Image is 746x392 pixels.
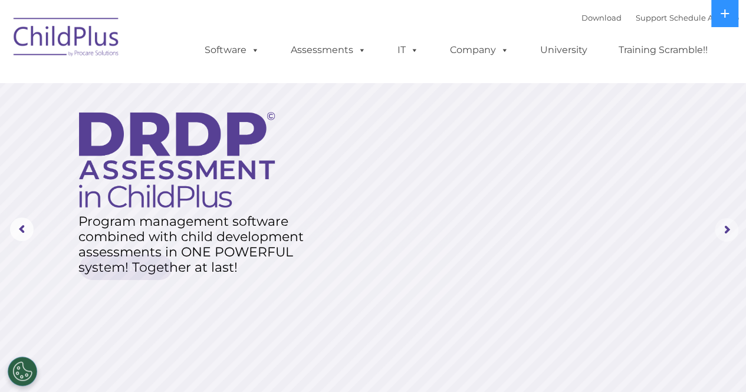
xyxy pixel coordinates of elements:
a: Support [636,13,667,22]
a: Learn More [80,255,172,280]
font: | [581,13,739,22]
a: Assessments [279,38,378,62]
a: Company [438,38,521,62]
a: IT [386,38,430,62]
a: University [528,38,599,62]
span: Last name [164,78,200,87]
a: Schedule A Demo [669,13,739,22]
a: Download [581,13,622,22]
a: Training Scramble!! [607,38,719,62]
button: Cookies Settings [8,357,37,386]
span: Phone number [164,126,214,135]
img: DRDP Assessment in ChildPlus [79,112,275,207]
rs-layer: Program management software combined with child development assessments in ONE POWERFUL system! T... [78,214,317,275]
a: Software [193,38,271,62]
img: ChildPlus by Procare Solutions [8,9,126,68]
